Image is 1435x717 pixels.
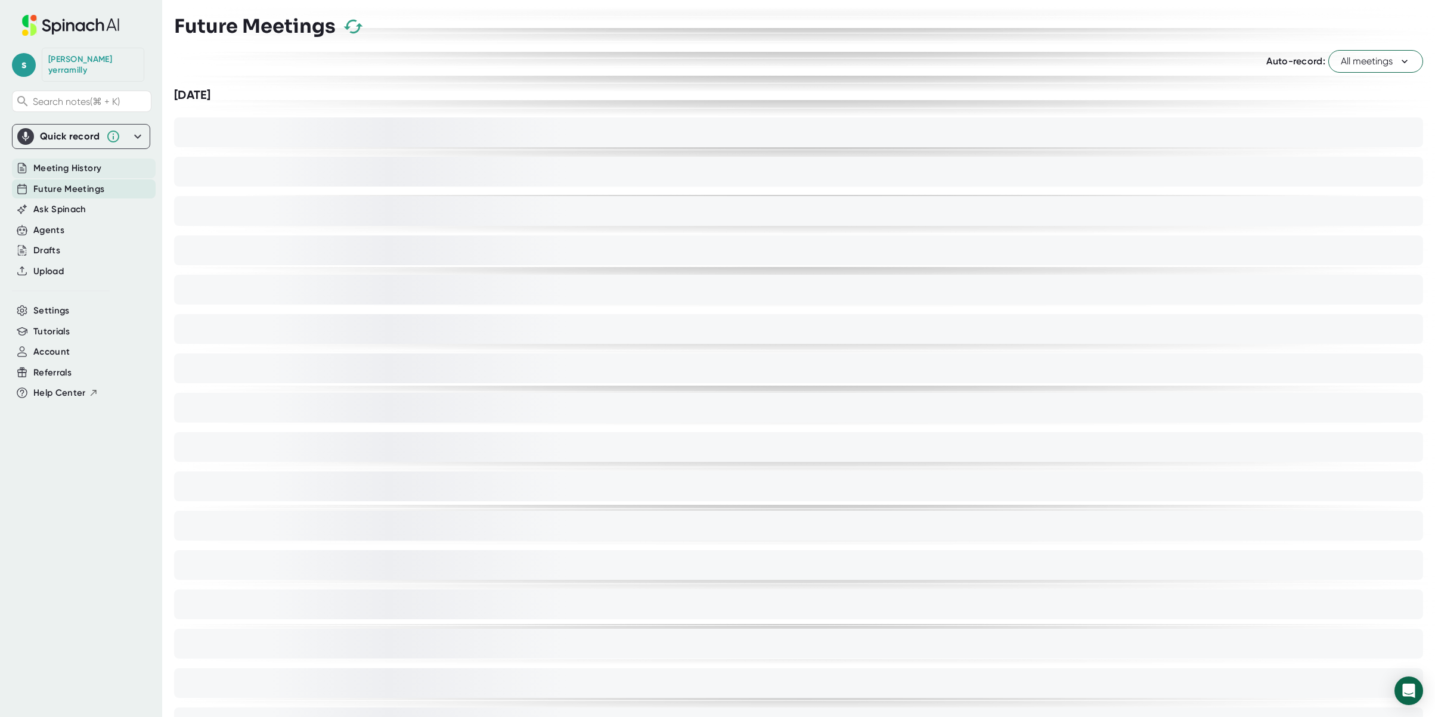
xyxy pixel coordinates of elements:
[1328,50,1423,73] button: All meetings
[33,203,86,216] button: Ask Spinach
[40,131,100,142] div: Quick record
[1394,676,1423,705] div: Open Intercom Messenger
[1341,54,1411,69] span: All meetings
[48,54,138,75] div: sumant yerramilly
[33,96,120,107] span: Search notes (⌘ + K)
[33,366,72,380] button: Referrals
[33,265,64,278] button: Upload
[33,162,101,175] button: Meeting History
[33,325,70,339] button: Tutorials
[33,386,86,400] span: Help Center
[33,182,104,196] button: Future Meetings
[12,53,36,77] span: s
[33,224,64,237] button: Agents
[174,15,336,38] h3: Future Meetings
[33,244,60,257] button: Drafts
[33,345,70,359] button: Account
[33,304,70,318] button: Settings
[174,88,1423,103] div: [DATE]
[17,125,145,148] div: Quick record
[33,386,98,400] button: Help Center
[1266,55,1325,67] span: Auto-record:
